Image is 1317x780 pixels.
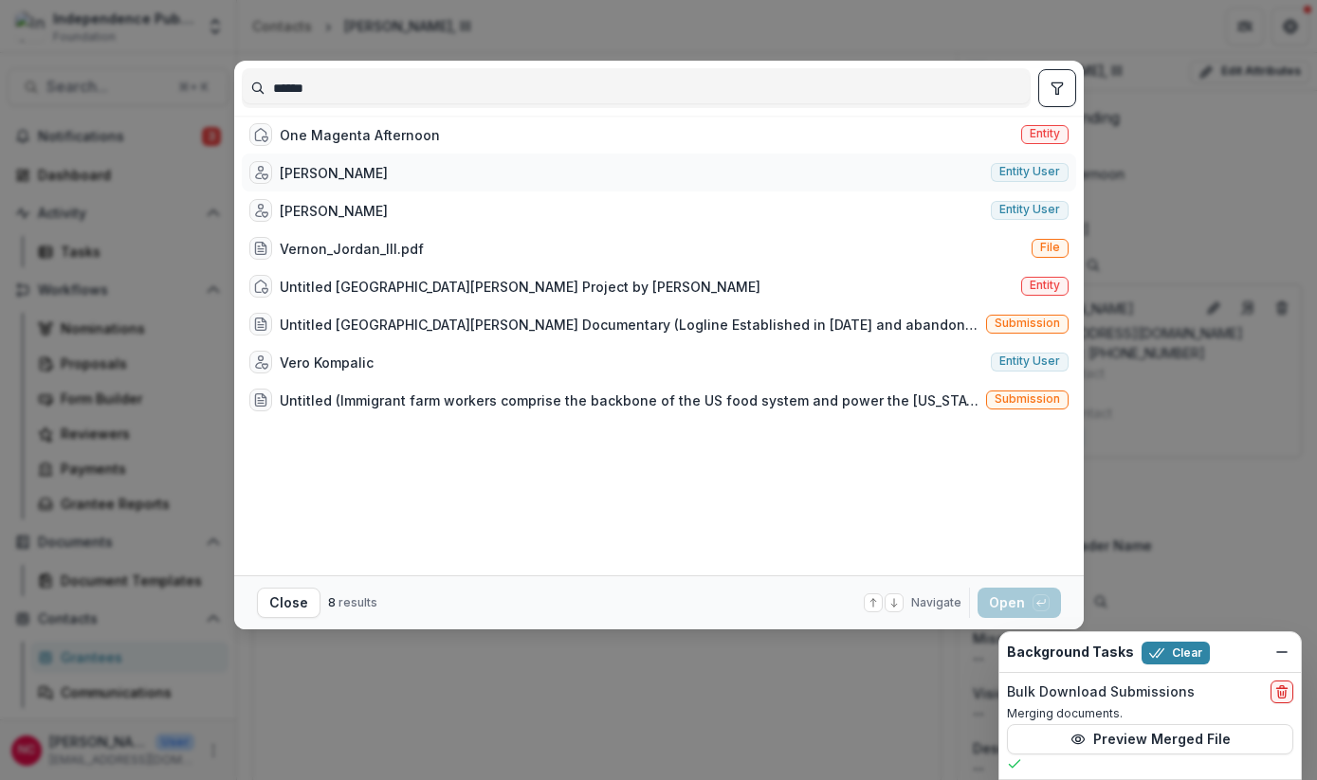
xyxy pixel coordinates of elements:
[999,165,1060,178] span: Entity user
[280,163,388,183] div: [PERSON_NAME]
[280,315,979,335] div: Untitled [GEOGRAPHIC_DATA][PERSON_NAME] Documentary (Logline Established in [DATE] and abandoned ...
[1038,69,1076,107] button: toggle filters
[257,588,320,618] button: Close
[1030,279,1060,292] span: Entity
[1142,642,1210,664] button: Clear
[280,239,424,259] div: Vernon_Jordan_III.pdf
[328,595,336,609] span: 8
[911,594,961,611] span: Navigate
[1271,641,1293,663] button: Dismiss
[280,201,388,221] div: [PERSON_NAME]
[280,390,979,410] div: Untitled (Immigrant farm workers comprise the backbone of the US food system and power the [US_ST...
[1007,684,1195,700] h2: Bulk Download Submissions
[999,354,1060,368] span: Entity user
[1040,241,1060,254] span: File
[978,588,1061,618] button: Open
[1007,644,1134,661] h2: Background Tasks
[1007,705,1293,722] p: Merging documents.
[995,392,1060,406] span: Submission
[1007,724,1293,754] button: Preview Merged File
[1271,680,1293,703] button: delete
[280,277,760,297] div: Untitled [GEOGRAPHIC_DATA][PERSON_NAME] Project by [PERSON_NAME]
[995,317,1060,330] span: Submission
[280,353,374,372] div: Vero Kompalic
[1030,127,1060,140] span: Entity
[280,125,440,145] div: One Magenta Afternoon
[999,203,1060,216] span: Entity user
[338,595,377,609] span: results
